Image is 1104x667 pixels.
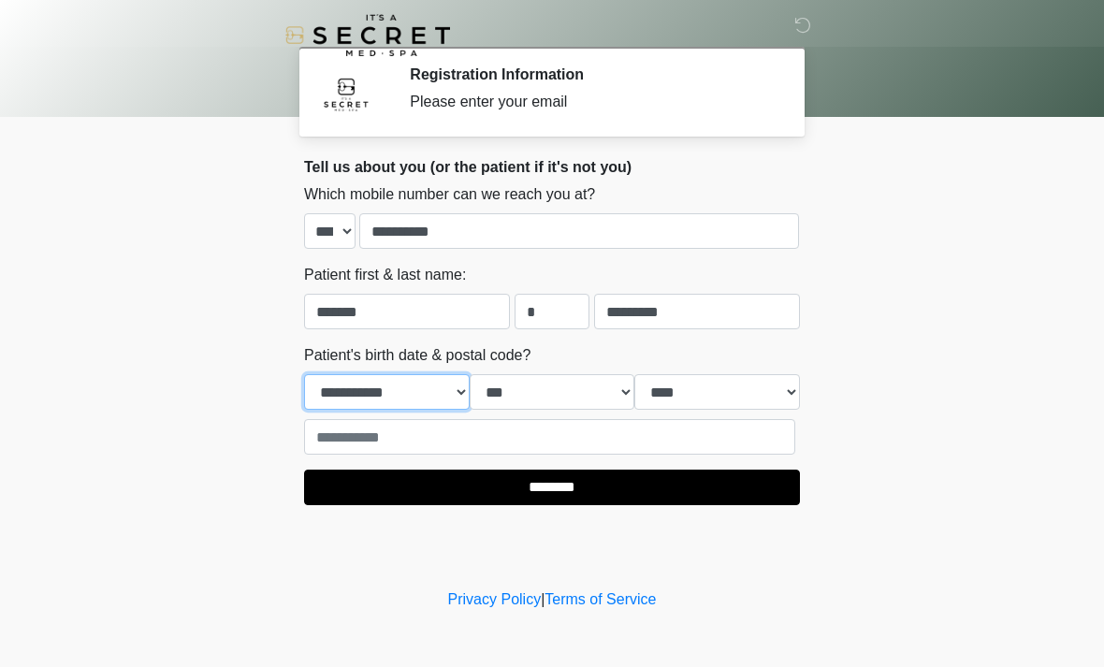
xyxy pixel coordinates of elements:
h2: Tell us about you (or the patient if it's not you) [304,158,800,176]
div: Please enter your email [410,91,772,113]
img: Agent Avatar [318,65,374,122]
a: | [541,591,545,607]
h2: Registration Information [410,65,772,83]
label: Which mobile number can we reach you at? [304,183,595,206]
label: Patient's birth date & postal code? [304,344,530,367]
a: Privacy Policy [448,591,542,607]
label: Patient first & last name: [304,264,466,286]
a: Terms of Service [545,591,656,607]
img: It's A Secret Med Spa Logo [285,14,450,56]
